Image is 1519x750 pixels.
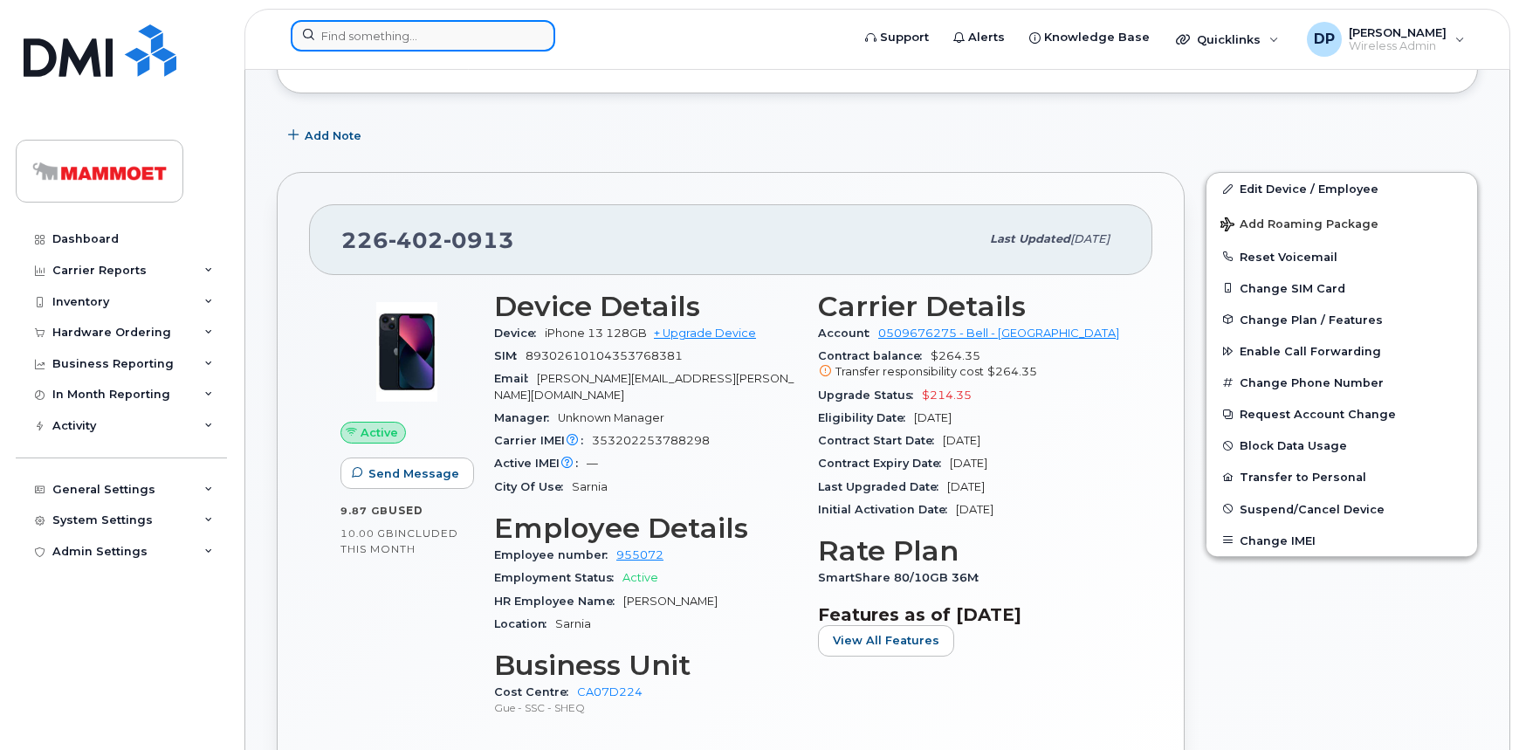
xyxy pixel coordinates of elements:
span: Device [494,327,545,340]
span: Last Upgraded Date [818,480,947,493]
span: — [587,457,598,470]
span: DP [1314,29,1335,50]
span: HR Employee Name [494,595,623,608]
span: included this month [340,526,458,555]
span: Location [494,617,555,630]
span: 402 [388,227,443,253]
span: Quicklinks [1197,32,1261,46]
h3: Device Details [494,291,797,322]
div: David Paetkau [1295,22,1477,57]
span: Contract Expiry Date [818,457,950,470]
span: Manager [494,411,558,424]
button: View All Features [818,625,954,657]
a: + Upgrade Device [654,327,756,340]
span: Add Roaming Package [1220,217,1378,234]
span: 10.00 GB [340,527,395,540]
span: 0913 [443,227,514,253]
span: Eligibility Date [818,411,914,424]
span: Employment Status [494,571,622,584]
span: 89302610104353768381 [526,349,683,362]
button: Block Data Usage [1206,430,1477,461]
h3: Features as of [DATE] [818,604,1121,625]
span: 9.87 GB [340,505,388,517]
span: $264.35 [987,365,1037,378]
span: Support [880,29,929,46]
span: Active [622,571,658,584]
button: Request Account Change [1206,398,1477,430]
h3: Carrier Details [818,291,1121,322]
button: Transfer to Personal [1206,461,1477,492]
span: SmartShare 80/10GB 36M [818,571,987,584]
span: 353202253788298 [592,434,710,447]
span: $264.35 [818,349,1121,381]
iframe: Messenger Launcher [1443,674,1506,737]
span: Sarnia [555,617,591,630]
span: SIM [494,349,526,362]
h3: Business Unit [494,650,797,681]
span: [PERSON_NAME] [1349,25,1447,39]
span: [DATE] [950,457,987,470]
h3: Rate Plan [818,535,1121,567]
a: 0509676275 - Bell - [GEOGRAPHIC_DATA] [878,327,1119,340]
span: Enable Call Forwarding [1240,345,1381,358]
button: Send Message [340,458,474,489]
button: Change SIM Card [1206,272,1477,304]
span: [PERSON_NAME][EMAIL_ADDRESS][PERSON_NAME][DOMAIN_NAME] [494,372,794,401]
span: iPhone 13 128GB [545,327,647,340]
span: Email [494,372,537,385]
p: Gue - SSC - SHEQ [494,700,797,715]
a: Alerts [941,20,1017,55]
a: CA07D224 [577,685,643,698]
span: Knowledge Base [1044,29,1150,46]
h3: Employee Details [494,513,797,544]
span: Wireless Admin [1349,39,1447,53]
span: Transfer responsibility cost [835,365,984,378]
a: Knowledge Base [1017,20,1162,55]
span: 226 [341,227,514,253]
button: Change Phone Number [1206,367,1477,398]
span: Change Plan / Features [1240,313,1383,326]
span: Active IMEI [494,457,587,470]
span: $214.35 [922,389,972,402]
div: Quicklinks [1164,22,1291,57]
button: Add Note [277,120,376,151]
span: [DATE] [956,503,993,516]
span: Add Note [305,127,361,144]
span: Send Message [368,465,459,482]
button: Enable Call Forwarding [1206,335,1477,367]
span: used [388,504,423,517]
span: [DATE] [1070,232,1110,245]
span: Active [361,424,398,441]
button: Suspend/Cancel Device [1206,493,1477,525]
a: Edit Device / Employee [1206,173,1477,204]
span: [DATE] [947,480,985,493]
span: Initial Activation Date [818,503,956,516]
span: Carrier IMEI [494,434,592,447]
img: image20231002-3703462-1ig824h.jpeg [354,299,459,404]
span: Unknown Manager [558,411,664,424]
a: 955072 [616,548,663,561]
span: Employee number [494,548,616,561]
button: Change IMEI [1206,525,1477,556]
button: Add Roaming Package [1206,205,1477,241]
span: Contract balance [818,349,931,362]
span: [DATE] [914,411,952,424]
a: Support [853,20,941,55]
span: [DATE] [943,434,980,447]
span: Upgrade Status [818,389,922,402]
span: Contract Start Date [818,434,943,447]
button: Change Plan / Features [1206,304,1477,335]
span: City Of Use [494,480,572,493]
span: Cost Centre [494,685,577,698]
span: View All Features [833,632,939,649]
span: Account [818,327,878,340]
input: Find something... [291,20,555,52]
button: Reset Voicemail [1206,241,1477,272]
span: Last updated [990,232,1070,245]
span: Alerts [968,29,1005,46]
span: [PERSON_NAME] [623,595,718,608]
span: Suspend/Cancel Device [1240,502,1385,515]
span: Sarnia [572,480,608,493]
